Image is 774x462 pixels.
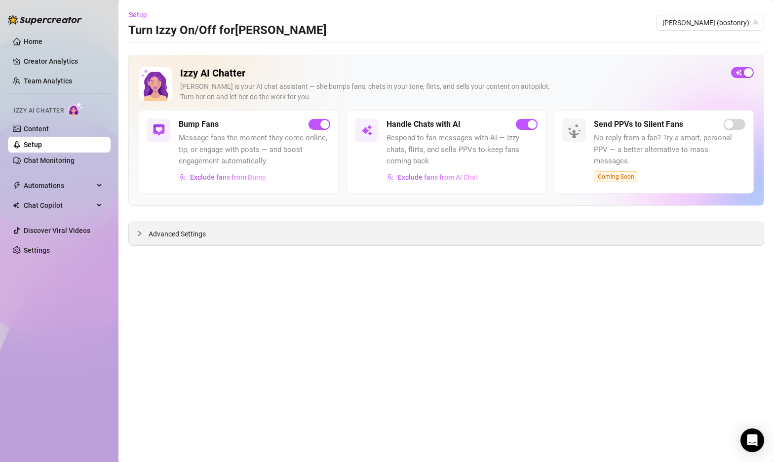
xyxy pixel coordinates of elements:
[129,11,147,19] span: Setup
[753,20,759,26] span: team
[24,156,75,164] a: Chat Monitoring
[24,125,49,133] a: Content
[24,227,90,234] a: Discover Viral Videos
[8,15,82,25] img: logo-BBDzfeDw.svg
[24,178,94,193] span: Automations
[179,132,330,167] span: Message fans the moment they come online, tip, or engage with posts — and boost engagement automa...
[594,118,683,130] h5: Send PPVs to Silent Fans
[740,428,764,452] div: Open Intercom Messenger
[180,81,723,102] div: [PERSON_NAME] is your AI chat assistant — she bumps fans, chats in your tone, flirts, and sells y...
[179,174,186,181] img: svg%3e
[14,106,64,115] span: Izzy AI Chatter
[128,23,327,38] h3: Turn Izzy On/Off for [PERSON_NAME]
[24,53,103,69] a: Creator Analytics
[13,202,19,209] img: Chat Copilot
[387,174,394,181] img: svg%3e
[387,169,479,185] button: Exclude fans from AI Chat
[24,77,72,85] a: Team Analytics
[139,67,172,101] img: Izzy AI Chatter
[387,132,538,167] span: Respond to fan messages with AI — Izzy chats, flirts, and sells PPVs to keep fans coming back.
[387,118,461,130] h5: Handle Chats with AI
[24,38,42,45] a: Home
[361,124,373,136] img: svg%3e
[24,197,94,213] span: Chat Copilot
[568,124,583,140] img: silent-fans-ppv-o-N6Mmdf.svg
[190,173,266,181] span: Exclude fans from Bump
[398,173,478,181] span: Exclude fans from AI Chat
[662,15,758,30] span: Ryan (bostonry)
[128,7,155,23] button: Setup
[13,182,21,190] span: thunderbolt
[179,118,219,130] h5: Bump Fans
[594,171,638,182] span: Coming Soon
[68,102,83,116] img: AI Chatter
[137,228,149,239] div: collapsed
[180,67,723,79] h2: Izzy AI Chatter
[149,229,206,239] span: Advanced Settings
[594,132,745,167] span: No reply from a fan? Try a smart, personal PPV — a better alternative to mass messages.
[24,246,50,254] a: Settings
[137,231,143,236] span: collapsed
[24,141,42,149] a: Setup
[179,169,267,185] button: Exclude fans from Bump
[153,124,165,136] img: svg%3e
